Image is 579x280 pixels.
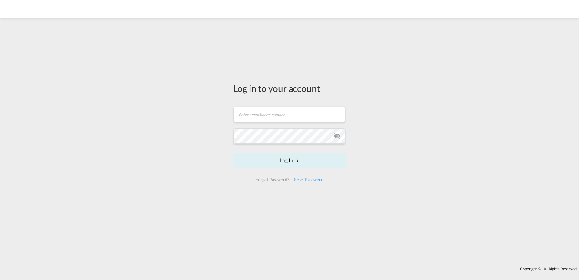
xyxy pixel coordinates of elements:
[234,107,345,122] input: Enter email/phone number
[233,153,346,168] button: LOGIN
[253,174,291,185] div: Forgot Password?
[233,82,346,95] div: Log in to your account
[333,132,341,140] md-icon: icon-eye-off
[292,174,326,185] div: Reset Password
